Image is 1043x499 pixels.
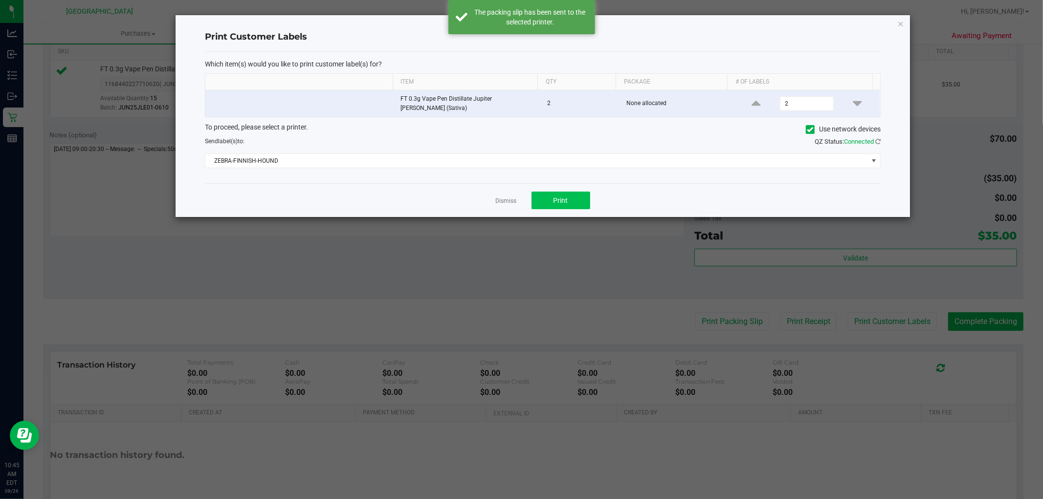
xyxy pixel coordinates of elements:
[205,138,244,145] span: Send to:
[10,421,39,450] iframe: Resource center
[616,74,727,90] th: Package
[496,197,517,205] a: Dismiss
[806,124,881,134] label: Use network devices
[395,90,541,117] td: FT 0.3g Vape Pen Distillate Jupiter [PERSON_NAME] (Sativa)
[218,138,238,145] span: label(s)
[844,138,874,145] span: Connected
[537,74,616,90] th: Qty
[205,60,881,68] p: Which item(s) would you like to print customer label(s) for?
[554,196,568,204] span: Print
[205,154,868,168] span: ZEBRA-FINNISH-HOUND
[393,74,537,90] th: Item
[727,74,872,90] th: # of labels
[473,7,588,27] div: The packing slip has been sent to the selected printer.
[198,122,888,137] div: To proceed, please select a printer.
[815,138,881,145] span: QZ Status:
[621,90,733,117] td: None allocated
[205,31,881,43] h4: Print Customer Labels
[541,90,621,117] td: 2
[532,192,590,209] button: Print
